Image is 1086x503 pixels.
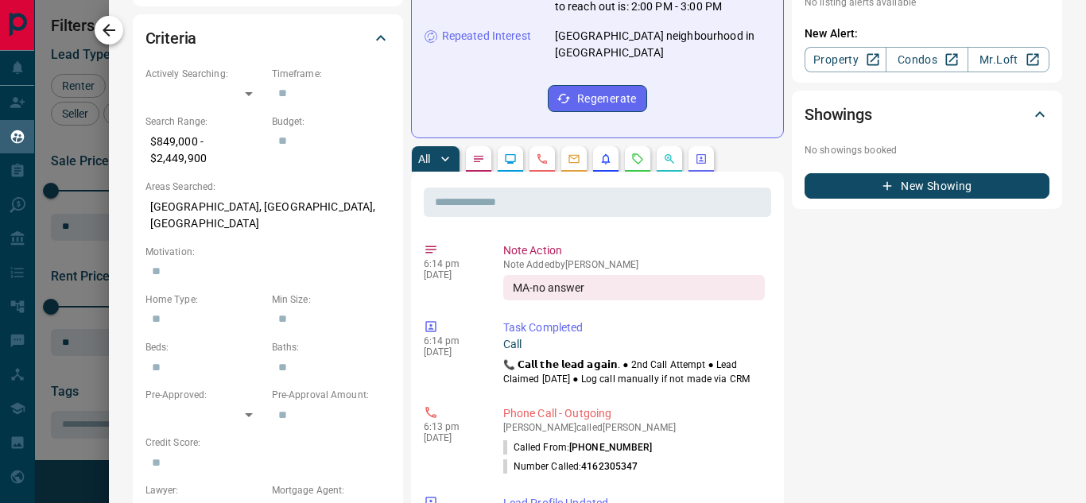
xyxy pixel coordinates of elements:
[599,153,612,165] svg: Listing Alerts
[548,85,647,112] button: Regenerate
[145,483,264,497] p: Lawyer:
[569,442,653,453] span: [PHONE_NUMBER]
[503,336,765,353] p: Call
[424,258,479,269] p: 6:14 pm
[145,67,264,81] p: Actively Searching:
[503,275,765,300] div: MA-no answer
[145,129,264,172] p: $849,000 - $2,449,900
[568,153,580,165] svg: Emails
[805,173,1049,199] button: New Showing
[503,242,765,259] p: Note Action
[968,47,1049,72] a: Mr.Loft
[472,153,485,165] svg: Notes
[805,143,1049,157] p: No showings booked
[503,405,765,422] p: Phone Call - Outgoing
[145,245,390,259] p: Motivation:
[424,432,479,443] p: [DATE]
[272,114,390,129] p: Budget:
[418,153,431,164] p: All
[663,153,676,165] svg: Opportunities
[504,153,517,165] svg: Lead Browsing Activity
[145,194,390,237] p: [GEOGRAPHIC_DATA], [GEOGRAPHIC_DATA], [GEOGRAPHIC_DATA]
[272,292,390,307] p: Min Size:
[503,259,765,270] p: Note Added by [PERSON_NAME]
[503,459,638,474] p: Number Called:
[145,388,264,402] p: Pre-Approved:
[886,47,968,72] a: Condos
[145,114,264,129] p: Search Range:
[581,461,638,472] span: 4162305347
[145,180,390,194] p: Areas Searched:
[424,421,479,432] p: 6:13 pm
[272,388,390,402] p: Pre-Approval Amount:
[805,102,872,127] h2: Showings
[272,67,390,81] p: Timeframe:
[424,269,479,281] p: [DATE]
[145,25,197,51] h2: Criteria
[503,319,765,336] p: Task Completed
[805,95,1049,133] div: Showings
[536,153,549,165] svg: Calls
[424,346,479,358] p: [DATE]
[145,435,390,450] p: Credit Score:
[145,19,390,57] div: Criteria
[805,47,886,72] a: Property
[424,335,479,346] p: 6:14 pm
[272,483,390,497] p: Mortgage Agent:
[442,28,531,44] p: Repeated Interest
[695,153,708,165] svg: Agent Actions
[503,358,765,386] p: 📞 𝗖𝗮𝗹𝗹 𝘁𝗵𝗲 𝗹𝗲𝗮𝗱 𝗮𝗴𝗮𝗶𝗻. ● 2nd Call Attempt ● Lead Claimed [DATE] ● Log call manually if not made v...
[145,292,264,307] p: Home Type:
[145,340,264,354] p: Beds:
[631,153,644,165] svg: Requests
[503,422,765,433] p: [PERSON_NAME] called [PERSON_NAME]
[503,440,653,455] p: Called From:
[805,25,1049,42] p: New Alert:
[555,28,770,61] p: [GEOGRAPHIC_DATA] neighbourhood in [GEOGRAPHIC_DATA]
[272,340,390,354] p: Baths:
